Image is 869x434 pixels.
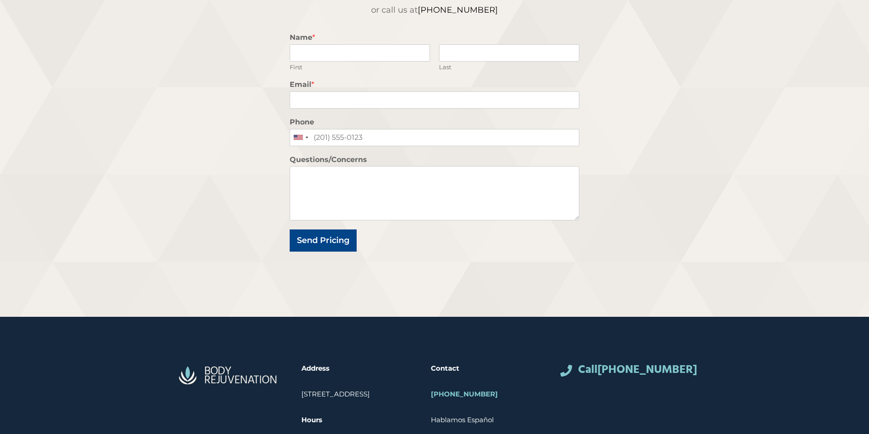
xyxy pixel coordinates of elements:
[290,118,579,127] label: Phone
[290,229,357,252] button: Send Pricing
[439,63,579,71] label: Last
[597,361,697,379] a: [PHONE_NUMBER]
[431,390,498,398] a: [PHONE_NUMBER]
[301,388,413,400] p: [STREET_ADDRESS]
[290,129,579,146] input: (201) 555-0123
[301,364,329,372] strong: Address
[290,3,579,17] p: or call us at
[290,129,311,146] div: United States: +1
[418,5,498,15] a: [PHONE_NUMBER]
[290,33,579,43] label: Name
[578,361,697,379] strong: Call
[431,364,459,372] strong: Contact
[290,80,579,90] label: Email
[431,414,542,426] p: Hablamos Español
[301,415,322,424] strong: Hours
[290,63,430,71] label: First
[290,155,579,165] label: Questions/Concerns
